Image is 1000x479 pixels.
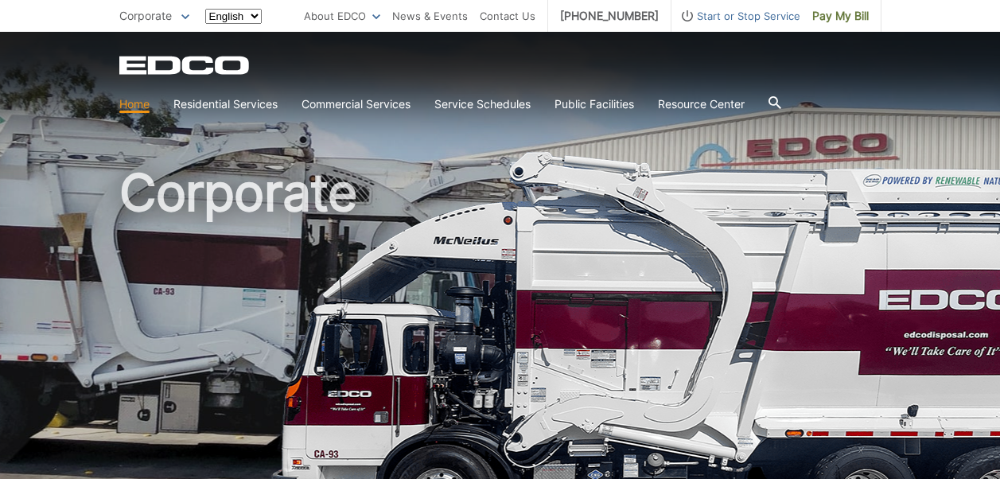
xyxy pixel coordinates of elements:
a: About EDCO [304,7,380,25]
select: Select a language [205,9,262,24]
span: Corporate [119,9,172,22]
a: Resource Center [658,95,745,113]
a: Contact Us [480,7,535,25]
a: Residential Services [173,95,278,113]
span: Pay My Bill [812,7,869,25]
a: Commercial Services [302,95,411,113]
a: News & Events [392,7,468,25]
a: Service Schedules [434,95,531,113]
a: Public Facilities [554,95,634,113]
a: EDCD logo. Return to the homepage. [119,56,251,75]
a: Home [119,95,150,113]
